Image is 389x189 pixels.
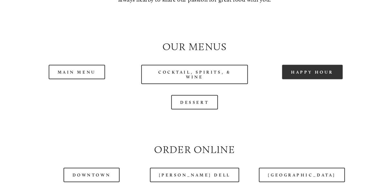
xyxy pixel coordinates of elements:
h2: Our Menus [23,39,365,54]
a: Downtown [63,167,120,182]
a: Happy Hour [282,65,343,79]
a: Cocktail, Spirits, & Wine [141,65,248,84]
a: [PERSON_NAME] Dell [150,167,239,182]
a: Main Menu [49,65,105,79]
a: Dessert [171,95,218,109]
h2: Order Online [23,142,365,157]
a: [GEOGRAPHIC_DATA] [259,167,345,182]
